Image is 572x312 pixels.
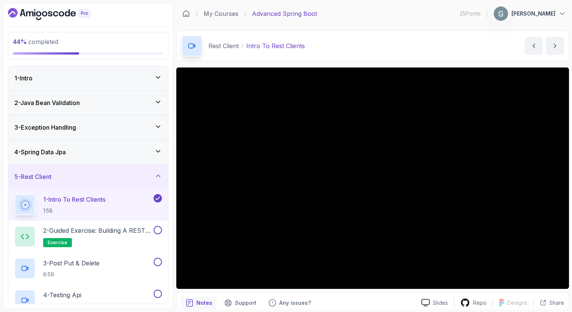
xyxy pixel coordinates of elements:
[264,297,316,309] button: Feedback button
[14,74,33,83] h3: 1 - Intro
[415,299,454,307] a: Slides
[460,10,481,17] p: 25 Points
[181,297,217,309] button: notes button
[8,115,168,140] button: 3-Exception Handling
[14,123,76,132] h3: 3 - Exception Handling
[8,165,168,189] button: 5-Rest Client
[246,41,305,50] p: Intro To Rest Clients
[48,240,67,246] span: exercise
[43,271,99,278] p: 6:59
[549,299,564,307] p: Share
[14,172,51,181] h3: 5 - Rest Client
[235,299,256,307] p: Support
[507,299,527,307] p: Designs
[43,226,152,235] p: 2 - Guided Exercise: Building a REST Client
[546,37,564,55] button: next content
[176,67,569,289] iframe: 1 - Intro to REST Clients
[43,259,99,268] p: 3 - Post Put & Delete
[533,299,564,307] button: Share
[511,10,555,17] p: [PERSON_NAME]
[43,290,81,299] p: 4 - Testing Api
[494,6,508,21] img: user profile image
[433,299,448,307] p: Slides
[493,6,566,21] button: user profile image[PERSON_NAME]
[220,297,261,309] button: Support button
[43,207,106,215] p: 1:58
[204,9,238,18] a: My Courses
[279,299,311,307] p: Any issues?
[13,38,58,45] span: completed
[14,98,80,107] h3: 2 - Java Bean Validation
[14,258,162,279] button: 3-Post Put & Delete6:59
[14,226,162,247] button: 2-Guided Exercise: Building a REST Clientexercise
[8,140,168,164] button: 4-Spring Data Jpa
[208,41,239,50] p: Rest Client
[8,8,108,20] a: Dashboard
[8,66,168,90] button: 1-Intro
[14,194,162,215] button: 1-Intro To Rest Clients1:58
[182,10,190,17] a: Dashboard
[43,195,106,204] p: 1 - Intro To Rest Clients
[14,290,162,311] button: 4-Testing Api4:39
[8,91,168,115] button: 2-Java Bean Validation
[13,38,27,45] span: 44 %
[43,303,81,310] p: 4:39
[252,9,317,18] p: Advanced Spring Boot
[196,299,212,307] p: Notes
[525,37,543,55] button: previous content
[473,299,487,307] p: Repo
[454,298,493,307] a: Repo
[14,147,66,157] h3: 4 - Spring Data Jpa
